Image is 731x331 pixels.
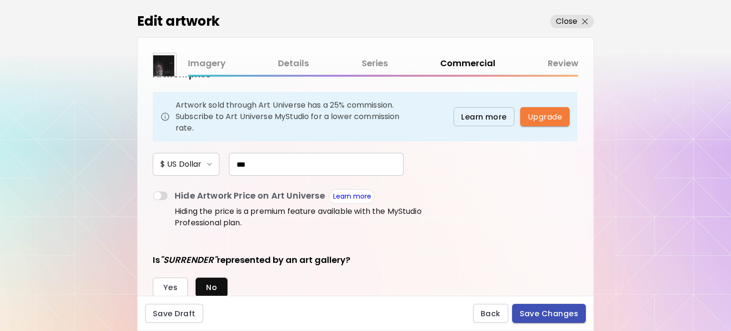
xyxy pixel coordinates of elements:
span: Back [481,309,501,319]
span: Upgrade [528,112,562,122]
p: Artwork sold through Art Universe has a 25% commission. Subscribe to Art Universe MyStudio for a ... [176,100,405,134]
span: No [206,282,217,292]
i: "SURRENDER" [160,254,217,266]
span: Save Changes [520,309,579,319]
span: Save Draft [153,309,196,319]
h6: $ US Dollar [160,159,201,170]
img: info [160,112,170,121]
button: Learn more [454,107,514,126]
button: Save Changes [512,304,586,323]
a: Series [362,57,388,70]
h5: Is represented by an art gallery? [153,254,350,266]
button: Upgrade [520,107,570,126]
button: Yes [153,278,188,297]
button: $ US Dollar [153,153,219,176]
a: Details [278,57,309,70]
a: Learn more [333,191,371,201]
span: Yes [163,282,178,292]
p: Hide Artwork Price on Art Universe [175,189,325,204]
p: Hiding the price is a premium feature available with the MyStudio Professional plan. [175,206,457,229]
img: thumbnail [153,53,176,76]
a: Review [548,57,578,70]
button: No [196,278,227,297]
button: Save Draft [145,304,203,323]
span: Learn more [461,112,507,122]
button: Back [473,304,508,323]
a: Imagery [188,57,226,70]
